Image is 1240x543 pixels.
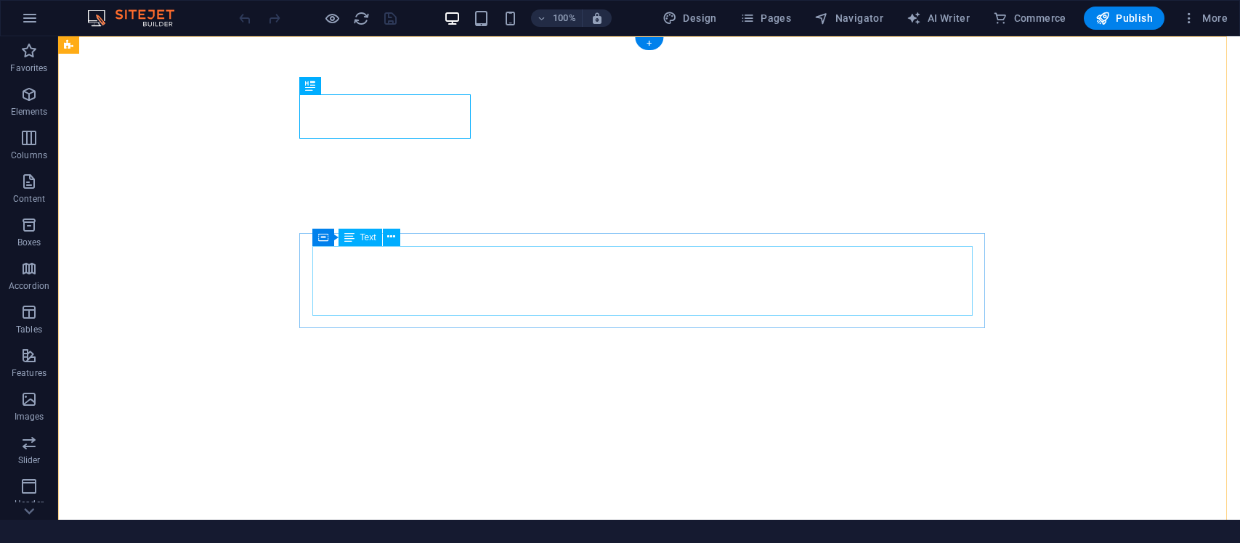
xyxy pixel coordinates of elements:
button: AI Writer [901,7,976,30]
span: AI Writer [907,11,970,25]
button: Publish [1084,7,1164,30]
p: Header [15,498,44,510]
button: Click here to leave preview mode and continue editing [323,9,341,27]
span: Publish [1095,11,1153,25]
p: Favorites [10,62,47,74]
p: Images [15,411,44,422]
p: Content [13,193,45,205]
p: Tables [16,324,42,335]
span: Navigator [814,11,883,25]
i: Reload page [353,10,370,27]
span: Text [360,233,376,242]
button: More [1176,7,1233,30]
button: reload [352,9,370,27]
i: On resize automatically adjust zoom level to fit chosen device. [591,12,604,25]
button: Navigator [809,7,889,30]
div: + [635,37,663,50]
p: Boxes [17,237,41,248]
p: Slider [18,454,41,466]
button: Design [657,7,723,30]
button: 100% [531,9,583,27]
div: Design (Ctrl+Alt+Y) [657,7,723,30]
span: Pages [740,11,791,25]
p: Features [12,367,46,379]
button: Pages [734,7,797,30]
img: Editor Logo [84,9,193,27]
p: Elements [11,106,48,118]
p: Accordion [9,280,49,292]
span: Commerce [993,11,1066,25]
h6: 100% [553,9,576,27]
span: More [1182,11,1228,25]
p: Columns [11,150,47,161]
button: Commerce [987,7,1072,30]
span: Design [662,11,717,25]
